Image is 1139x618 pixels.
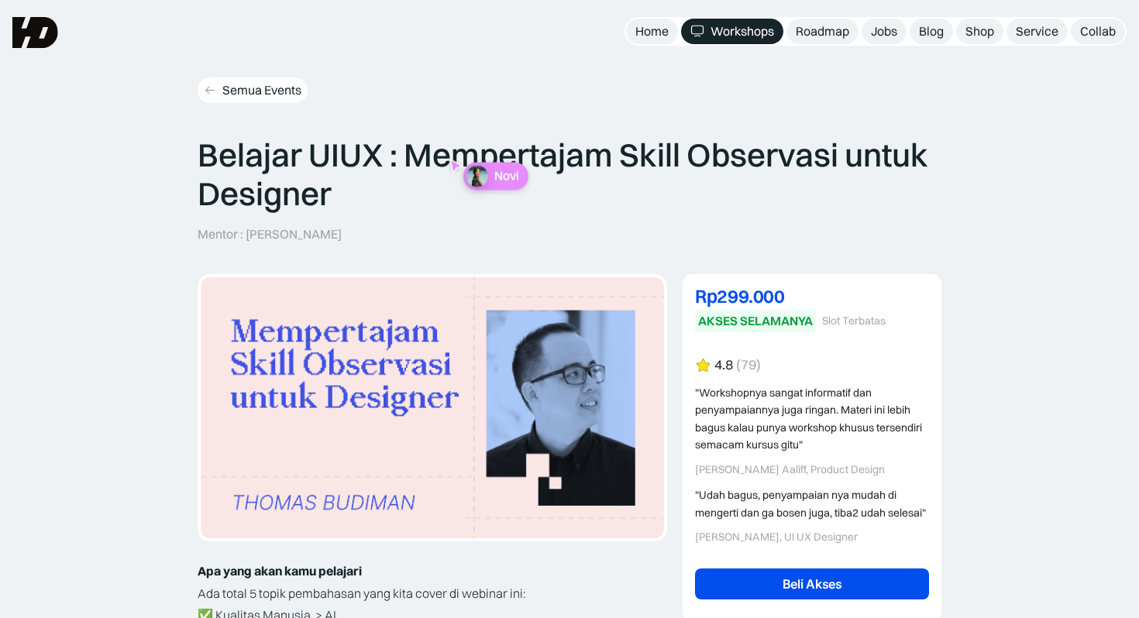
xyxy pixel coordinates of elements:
[956,19,1003,44] a: Shop
[681,19,783,44] a: Workshops
[198,226,342,242] p: Mentor : [PERSON_NAME]
[965,23,994,39] div: Shop
[1007,19,1068,44] a: Service
[1016,23,1058,39] div: Service
[695,384,929,454] div: "Workshopnya sangat informatif dan penyampaiannya juga ringan. Materi ini lebih bagus kalau punya...
[786,19,859,44] a: Roadmap
[695,530,929,544] div: [PERSON_NAME], UI UX Designer
[711,23,774,39] div: Workshops
[494,169,519,184] p: Novi
[626,19,678,44] a: Home
[198,563,362,579] strong: Apa yang akan kamu pelajari
[862,19,907,44] a: Jobs
[698,313,813,329] div: AKSES SELAMANYA
[919,23,944,39] div: Blog
[822,314,886,328] div: Slot Terbatas
[1071,19,1125,44] a: Collab
[736,357,761,373] div: (79)
[714,357,733,373] div: 4.8
[1080,23,1116,39] div: Collab
[871,23,897,39] div: Jobs
[695,463,929,476] div: [PERSON_NAME] Aaliff, Product Design
[198,582,667,605] p: Ada total 5 topik pembahasan yang kita cover di webinar ini:
[796,23,849,39] div: Roadmap
[695,287,929,305] div: Rp299.000
[222,82,301,98] div: Semua Events
[695,568,929,599] a: Beli Akses
[198,77,308,103] a: Semua Events
[695,486,929,521] div: "Udah bagus, penyampaian nya mudah di mengerti dan ga bosen juga, tiba2 udah selesai"
[635,23,669,39] div: Home
[198,136,941,214] p: Belajar UIUX : Mempertajam Skill Observasi untuk Designer
[910,19,953,44] a: Blog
